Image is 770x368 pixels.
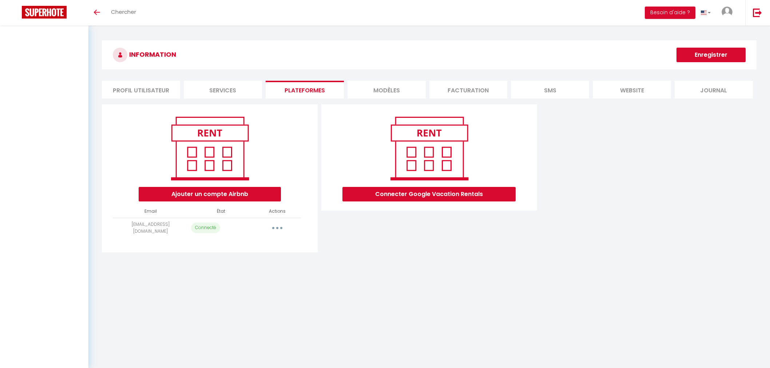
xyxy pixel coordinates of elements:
[102,40,757,69] h3: INFORMATION
[342,187,516,201] button: Connecter Google Vacation Rentals
[188,205,254,218] th: État
[113,205,188,218] th: Email
[266,81,344,99] li: Plateformes
[254,205,301,218] th: Actions
[102,81,180,99] li: Profil Utilisateur
[753,8,762,17] img: logout
[722,7,733,17] img: ...
[511,81,589,99] li: SMS
[429,81,508,99] li: Facturation
[113,218,188,238] td: [EMAIL_ADDRESS][DOMAIN_NAME]
[163,113,256,183] img: rent.png
[645,7,695,19] button: Besoin d'aide ?
[111,8,136,16] span: Chercher
[191,223,220,233] p: Connecté
[348,81,426,99] li: MODÈLES
[383,113,476,183] img: rent.png
[676,48,746,62] button: Enregistrer
[22,6,67,19] img: Super Booking
[139,187,281,201] button: Ajouter un compte Airbnb
[675,81,753,99] li: Journal
[593,81,671,99] li: website
[184,81,262,99] li: Services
